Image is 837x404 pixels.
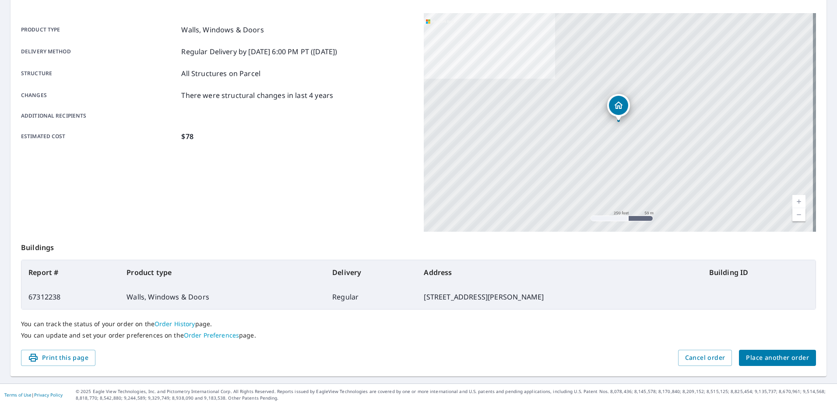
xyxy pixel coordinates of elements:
button: Print this page [21,350,95,366]
p: Additional recipients [21,112,178,120]
p: © 2025 Eagle View Technologies, Inc. and Pictometry International Corp. All Rights Reserved. Repo... [76,388,833,401]
p: Delivery method [21,46,178,57]
p: All Structures on Parcel [181,68,260,79]
p: Buildings [21,232,816,260]
th: Address [417,260,702,285]
p: Regular Delivery by [DATE] 6:00 PM PT ([DATE]) [181,46,337,57]
td: 67312238 [21,285,120,309]
p: You can update and set your order preferences on the page. [21,331,816,339]
p: Walls, Windows & Doors [181,24,264,35]
button: Cancel order [678,350,732,366]
a: Current Level 17, Zoom In [792,195,805,208]
th: Product type [120,260,325,285]
p: $78 [181,131,193,142]
p: Estimated cost [21,131,178,142]
span: Print this page [28,352,88,363]
p: Product type [21,24,178,35]
p: Structure [21,68,178,79]
a: Order History [155,320,195,328]
td: Walls, Windows & Doors [120,285,325,309]
div: Dropped pin, building 1, Residential property, 81 Percy Williams Dr East Islip, NY 11730 [607,94,630,121]
td: Regular [325,285,417,309]
a: Terms of Use [4,392,32,398]
p: You can track the status of your order on the page. [21,320,816,328]
p: Changes [21,90,178,101]
span: Place another order [746,352,809,363]
a: Privacy Policy [34,392,63,398]
th: Report # [21,260,120,285]
a: Current Level 17, Zoom Out [792,208,805,221]
button: Place another order [739,350,816,366]
p: There were structural changes in last 4 years [181,90,333,101]
td: [STREET_ADDRESS][PERSON_NAME] [417,285,702,309]
a: Order Preferences [184,331,239,339]
th: Building ID [702,260,816,285]
p: | [4,392,63,397]
span: Cancel order [685,352,725,363]
th: Delivery [325,260,417,285]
